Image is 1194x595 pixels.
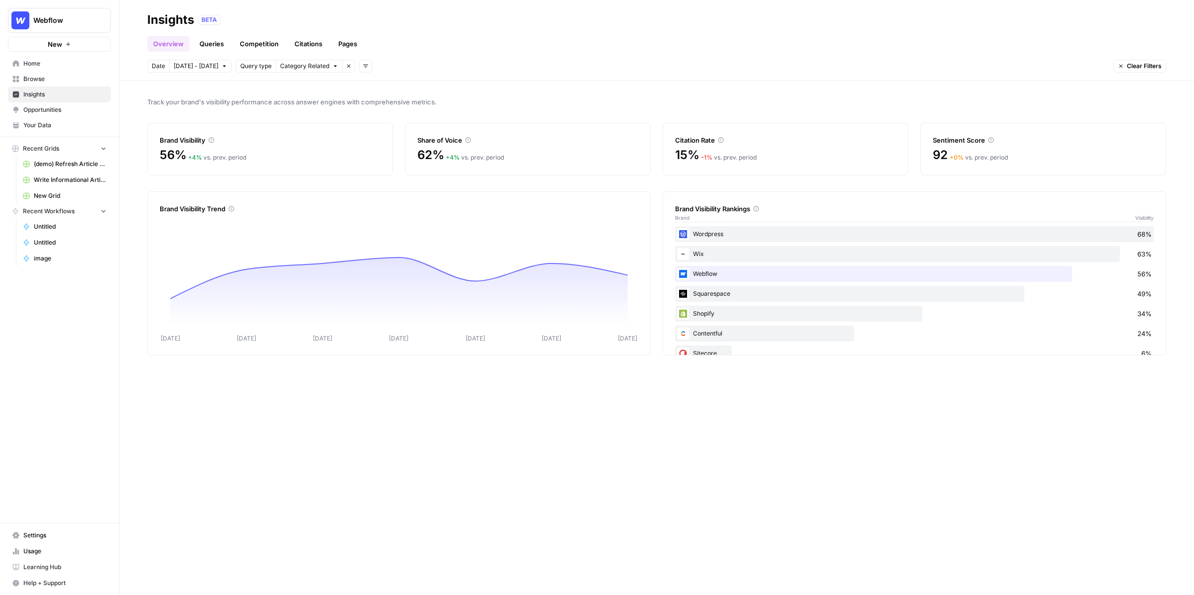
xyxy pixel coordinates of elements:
tspan: [DATE] [390,335,409,342]
div: vs. prev. period [950,153,1008,162]
a: Usage [8,543,111,559]
tspan: [DATE] [542,335,561,342]
img: a1pu3e9a4sjoov2n4mw66knzy8l8 [677,268,689,280]
a: Settings [8,527,111,543]
a: Insights [8,86,111,102]
span: – 1 % [701,154,712,161]
button: Clear Filters [1113,60,1166,73]
span: Browse [23,75,106,84]
span: Insights [23,90,106,99]
span: + 4 % [188,154,202,161]
span: Untitled [34,222,106,231]
tspan: [DATE] [466,335,485,342]
span: Opportunities [23,105,106,114]
a: Citations [289,36,328,52]
div: Wix [675,246,1154,262]
img: i4x52ilb2nzb0yhdjpwfqj6p8htt [677,248,689,260]
div: Brand Visibility Trend [160,204,638,214]
span: 34% [1137,309,1152,319]
a: Untitled [18,219,111,235]
a: Browse [8,71,111,87]
img: 22xsrp1vvxnaoilgdb3s3rw3scik [677,228,689,240]
button: Workspace: Webflow [8,8,111,33]
span: 15% [675,147,699,163]
a: Opportunities [8,102,111,118]
a: Overview [147,36,190,52]
span: 56% [160,147,186,163]
a: Competition [234,36,285,52]
button: [DATE] - [DATE] [169,60,232,73]
span: Untitled [34,238,106,247]
div: Sitecore [675,345,1154,361]
a: Your Data [8,117,111,133]
span: 68% [1137,229,1152,239]
div: vs. prev. period [701,153,757,162]
span: + 0 % [950,154,964,161]
tspan: [DATE] [161,335,180,342]
span: [DATE] - [DATE] [174,62,218,71]
span: + 4 % [446,154,460,161]
span: Webflow [33,15,94,25]
span: Query type [240,62,272,71]
div: Webflow [675,266,1154,282]
button: New [8,37,111,52]
span: New [48,39,62,49]
span: Usage [23,547,106,556]
div: Contentful [675,326,1154,341]
span: Brand [675,214,690,222]
div: Share of Voice [417,135,638,145]
tspan: [DATE] [618,335,637,342]
button: Help + Support [8,575,111,591]
div: Brand Visibility [160,135,381,145]
span: New Grid [34,191,106,200]
span: 6% [1141,348,1152,358]
span: 92 [933,147,948,163]
a: Queries [194,36,230,52]
span: Home [23,59,106,68]
span: (demo) Refresh Article Content & Analysis [34,160,106,169]
span: Recent Workflows [23,207,75,216]
span: Write Informational Article [34,175,106,184]
div: Brand Visibility Rankings [675,204,1154,214]
div: BETA [198,15,220,25]
span: Track your brand's visibility performance across answer engines with comprehensive metrics. [147,97,1166,107]
span: 63% [1137,249,1152,259]
span: Help + Support [23,579,106,588]
a: Home [8,56,111,72]
div: Wordpress [675,226,1154,242]
img: 2ud796hvc3gw7qwjscn75txc5abr [677,328,689,340]
a: Learning Hub [8,559,111,575]
a: Untitled [18,235,111,251]
img: Webflow Logo [11,11,29,29]
a: Pages [332,36,363,52]
span: 56% [1137,269,1152,279]
img: wrtrwb713zz0l631c70900pxqvqh [677,308,689,320]
span: Category Related [280,62,329,71]
button: Category Related [276,60,342,73]
tspan: [DATE] [313,335,332,342]
div: Citation Rate [675,135,896,145]
span: Visibility [1135,214,1154,222]
a: (demo) Refresh Article Content & Analysis [18,156,111,172]
a: image [18,251,111,266]
button: Recent Grids [8,141,111,156]
span: Recent Grids [23,144,59,153]
div: vs. prev. period [188,153,246,162]
div: Insights [147,12,194,28]
span: Your Data [23,121,106,130]
div: Squarespace [675,286,1154,302]
img: nkwbr8leobsn7sltvelb09papgu0 [677,347,689,359]
tspan: [DATE] [237,335,256,342]
span: Settings [23,531,106,540]
div: vs. prev. period [446,153,504,162]
span: 62% [417,147,444,163]
span: 49% [1137,289,1152,299]
a: Write Informational Article [18,172,111,188]
span: Learning Hub [23,563,106,572]
span: image [34,254,106,263]
div: Shopify [675,306,1154,322]
img: onsbemoa9sjln5gpq3z6gl4wfdvr [677,288,689,300]
button: Recent Workflows [8,204,111,219]
span: Date [152,62,165,71]
span: Clear Filters [1127,62,1162,71]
